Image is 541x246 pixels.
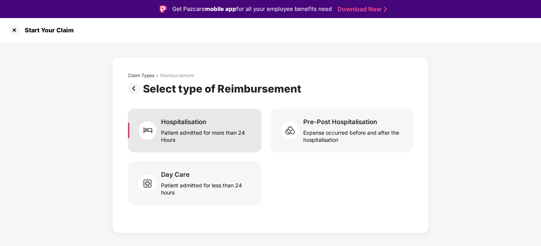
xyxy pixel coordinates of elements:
img: Stroke [384,5,387,13]
div: Start Your Claim [20,26,74,34]
div: Expense occurred before and after the hospitalisation [303,126,404,143]
div: Patient admitted for more than 24 Hours [161,126,252,143]
a: Download Now [337,5,384,13]
div: Claim Types [128,73,154,79]
img: Logo [160,5,167,13]
div: Patient admitted for less than 24 hours [161,179,252,196]
img: svg+xml;base64,PHN2ZyB4bWxucz0iaHR0cDovL3d3dy53My5vcmcvMjAwMC9zdmciIHdpZHRoPSI2MCIgaGVpZ2h0PSI2MC... [138,119,161,142]
strong: mobile app [205,5,236,12]
img: svg+xml;base64,PHN2ZyBpZD0iUHJldi0zMngzMiIgeG1sbnM9Imh0dHA6Ly93d3cudzMub3JnLzIwMDAvc3ZnIiB3aWR0aD... [128,82,143,94]
div: Get Pazcare for all your employee benefits need [172,5,332,14]
div: Pre-Post Hospitalisation [303,118,377,126]
div: Day Care [161,170,190,179]
img: svg+xml;base64,PHN2ZyB4bWxucz0iaHR0cDovL3d3dy53My5vcmcvMjAwMC9zdmciIHdpZHRoPSI2MCIgaGVpZ2h0PSI1OC... [138,172,161,194]
div: Select type of Reimbursement [143,82,304,95]
div: Hospitalisation [161,118,206,126]
div: > [156,73,159,79]
div: Reimbursement [160,73,194,79]
img: svg+xml;base64,PHN2ZyB4bWxucz0iaHR0cDovL3d3dy53My5vcmcvMjAwMC9zdmciIHdpZHRoPSI2MCIgaGVpZ2h0PSI1OC... [281,119,303,142]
